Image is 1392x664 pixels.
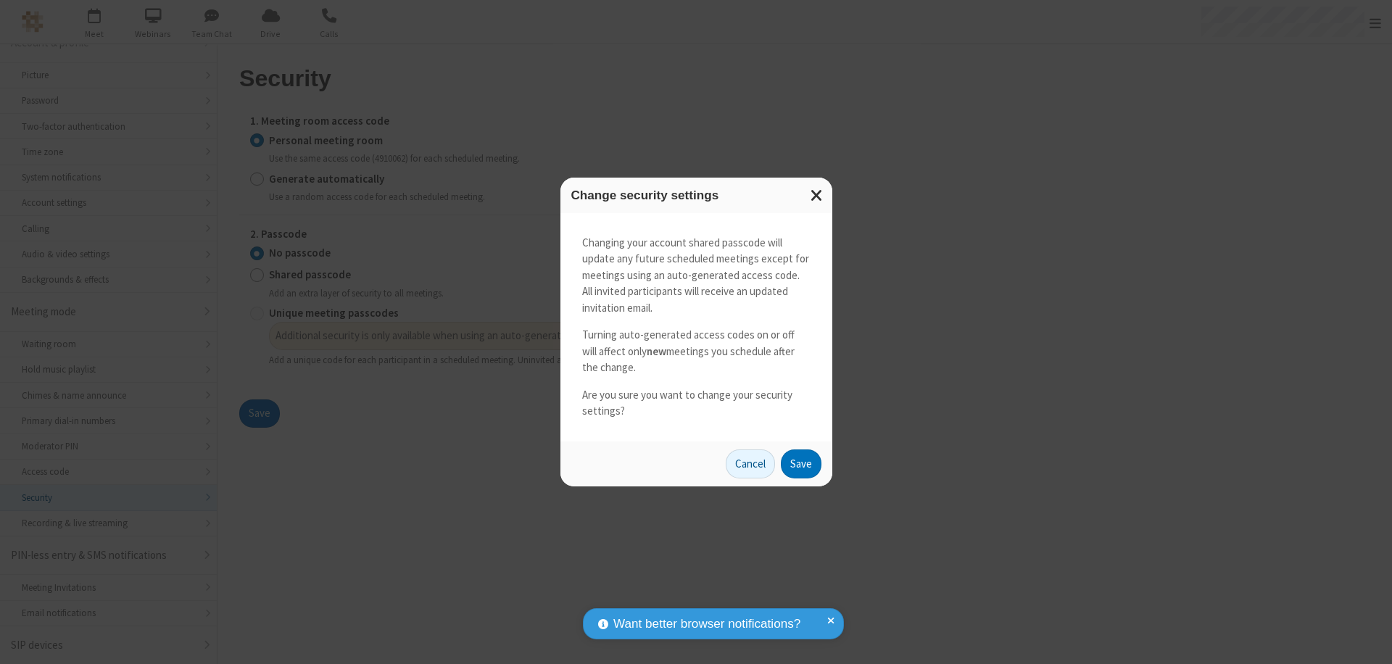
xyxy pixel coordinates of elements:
strong: new [647,344,666,358]
p: Are you sure you want to change your security settings? [582,387,811,420]
h3: Change security settings [571,188,821,202]
button: Cancel [726,449,775,478]
button: Close modal [802,178,832,213]
p: Changing your account shared passcode will update any future scheduled meetings except for meetin... [582,235,811,317]
button: Save [781,449,821,478]
span: Want better browser notifications? [613,615,800,634]
p: Turning auto-generated access codes on or off will affect only meetings you schedule after the ch... [582,327,811,376]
